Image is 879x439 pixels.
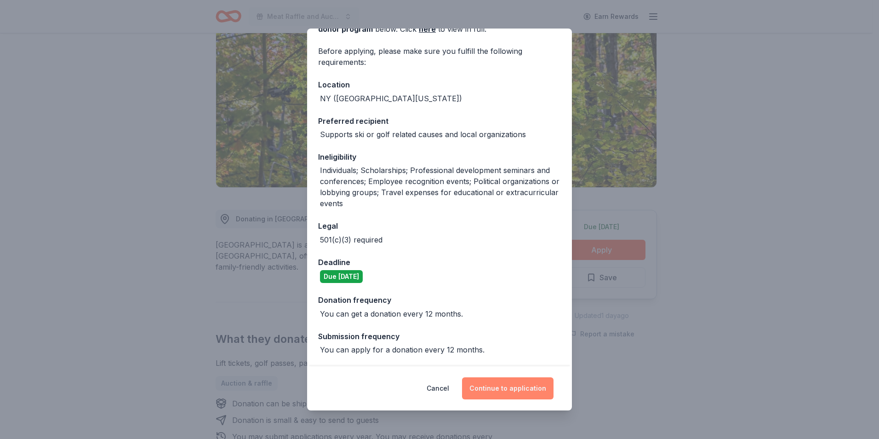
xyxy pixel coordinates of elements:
div: Due [DATE] [320,270,363,283]
div: NY ([GEOGRAPHIC_DATA][US_STATE]) [320,93,462,104]
div: You can get a donation every 12 months. [320,308,463,319]
div: 501(c)(3) required [320,234,382,245]
div: Before applying, please make sure you fulfill the following requirements: [318,46,561,68]
div: Supports ski or golf related causes and local organizations [320,129,526,140]
div: Submission frequency [318,330,561,342]
a: here [419,23,436,35]
div: Ineligibility [318,151,561,163]
div: Individuals; Scholarships; Professional development seminars and conferences; Employee recognitio... [320,165,561,209]
div: Donation frequency [318,294,561,306]
div: Preferred recipient [318,115,561,127]
div: You can apply for a donation every 12 months. [320,344,485,355]
div: Location [318,79,561,91]
button: Continue to application [462,377,554,399]
button: Cancel [427,377,449,399]
div: Deadline [318,256,561,268]
div: Legal [318,220,561,232]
